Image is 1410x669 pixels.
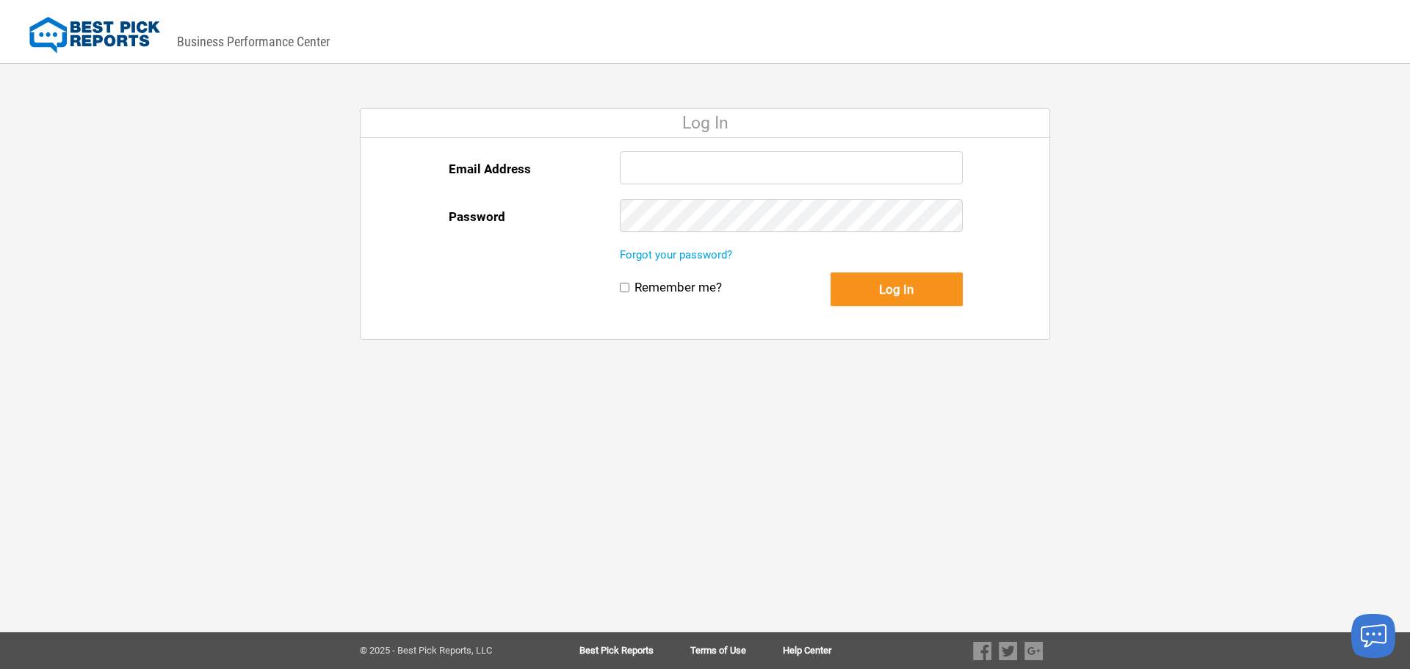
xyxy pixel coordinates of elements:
label: Email Address [449,151,531,187]
a: Terms of Use [690,646,783,656]
button: Log In [831,272,963,306]
img: Best Pick Reports Logo [29,17,160,54]
a: Help Center [783,646,831,656]
label: Remember me? [634,280,722,295]
label: Password [449,199,505,234]
a: Forgot your password? [620,248,732,261]
div: Log In [361,109,1049,138]
a: Best Pick Reports [579,646,690,656]
button: Launch chat [1351,614,1395,658]
div: © 2025 - Best Pick Reports, LLC [360,646,532,656]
